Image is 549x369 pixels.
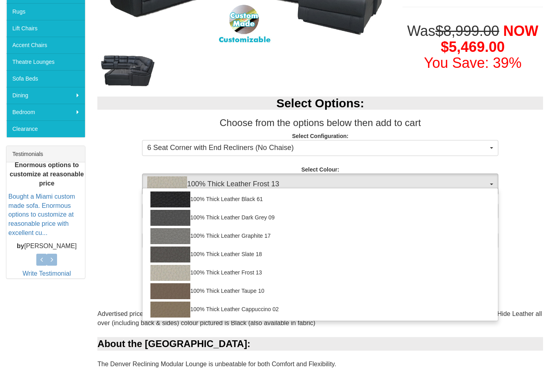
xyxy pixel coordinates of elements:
img: 100% Thick Leather Graphite 17 [150,228,190,244]
a: 100% Thick Leather Graphite 17 [142,227,498,245]
a: 100% Thick Leather Frost 13 [142,264,498,282]
img: 100% Thick Leather Frost 13 [150,265,190,281]
a: 100% Thick Leather Slate 18 [142,245,498,264]
a: 100% Thick Leather Dark Grey 09 [142,209,498,227]
img: 100% Thick Leather Dark Grey 09 [150,210,190,226]
a: 100% Thick Leather Cappuccino 02 [142,300,498,319]
img: 100% Thick Leather Slate 18 [150,247,190,262]
img: 100% Thick Leather Cappuccino 02 [150,302,190,318]
a: 100% Thick Leather Black 61 [142,190,498,209]
img: 100% Thick Leather Taupe 10 [150,283,190,299]
img: 100% Thick Leather Black 61 [150,191,190,207]
a: 100% Thick Leather Taupe 10 [142,282,498,300]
